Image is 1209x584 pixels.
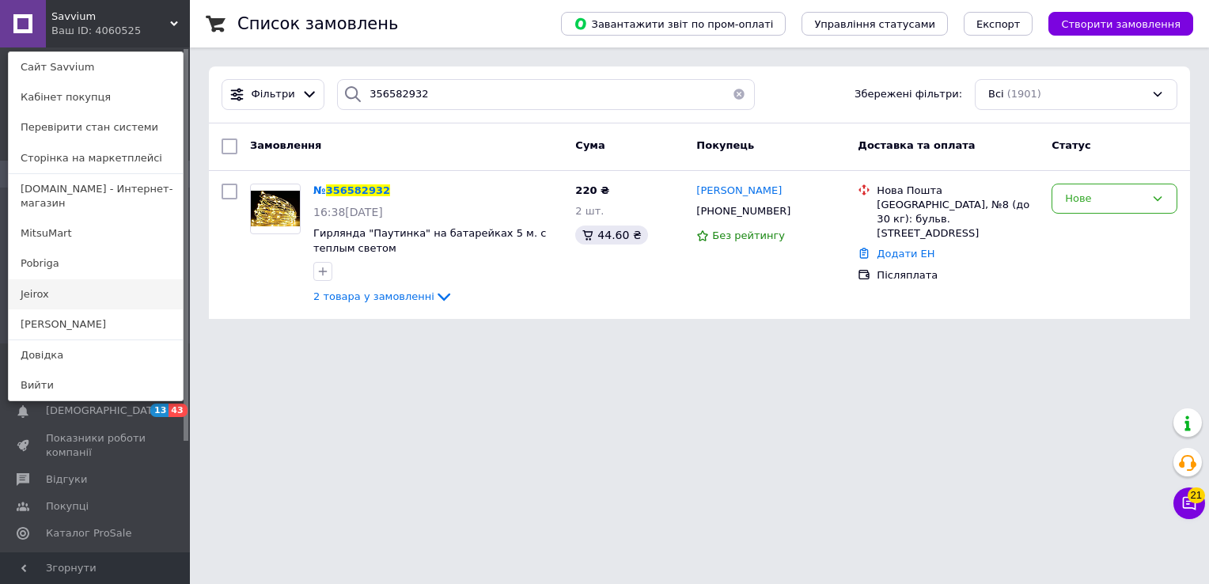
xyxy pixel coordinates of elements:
[46,499,89,514] span: Покупці
[855,87,962,102] span: Збережені фільтри:
[1188,486,1205,502] span: 21
[46,404,163,418] span: [DEMOGRAPHIC_DATA]
[1052,139,1091,151] span: Статус
[250,139,321,151] span: Замовлення
[313,290,453,302] a: 2 товара у замовленні
[313,206,383,218] span: 16:38[DATE]
[252,87,295,102] span: Фільтри
[9,174,183,218] a: [DOMAIN_NAME] - Интернет-магазин
[169,404,187,417] span: 43
[9,218,183,248] a: MitsuMart
[964,12,1033,36] button: Експорт
[696,184,782,196] span: [PERSON_NAME]
[9,279,183,309] a: Jeirox
[46,431,146,460] span: Показники роботи компанії
[988,87,1004,102] span: Всі
[9,340,183,370] a: Довідка
[561,12,786,36] button: Завантажити звіт по пром-оплаті
[46,472,87,487] span: Відгуки
[250,184,301,234] a: Фото товару
[696,184,782,199] a: [PERSON_NAME]
[877,248,934,260] a: Додати ЕН
[575,139,604,151] span: Cума
[712,229,785,241] span: Без рейтингу
[251,191,300,226] img: Фото товару
[1173,487,1205,519] button: Чат з покупцем21
[575,226,647,245] div: 44.60 ₴
[51,24,118,38] div: Ваш ID: 4060525
[574,17,773,31] span: Завантажити звіт по пром-оплаті
[9,82,183,112] a: Кабінет покупця
[9,143,183,173] a: Сторінка на маркетплейсі
[337,79,755,110] input: Пошук за номером замовлення, ПІБ покупця, номером телефону, Email, номером накладної
[326,184,390,196] span: 356582932
[1061,18,1181,30] span: Створити замовлення
[313,184,326,196] span: №
[9,52,183,82] a: Сайт Savvium
[1007,88,1041,100] span: (1901)
[877,198,1039,241] div: [GEOGRAPHIC_DATA], №8 (до 30 кг): бульв. [STREET_ADDRESS]
[723,79,755,110] button: Очистить
[877,268,1039,283] div: Післяплата
[575,205,604,217] span: 2 шт.
[150,404,169,417] span: 13
[51,9,170,24] span: Savvium
[9,248,183,279] a: Pobriga
[976,18,1021,30] span: Експорт
[1048,12,1193,36] button: Створити замовлення
[313,290,434,302] span: 2 товара у замовленні
[696,139,754,151] span: Покупець
[9,112,183,142] a: Перевірити стан системи
[802,12,948,36] button: Управління статусами
[1065,191,1145,207] div: Нове
[237,14,398,33] h1: Список замовлень
[313,184,390,196] a: №356582932
[858,139,975,151] span: Доставка та оплата
[877,184,1039,198] div: Нова Пошта
[1033,17,1193,29] a: Створити замовлення
[313,227,546,254] a: Гирлянда "Паутинка" на батарейках 5 м. с теплым светом
[696,205,790,217] span: [PHONE_NUMBER]
[575,184,609,196] span: 220 ₴
[46,526,131,540] span: Каталог ProSale
[9,370,183,400] a: Вийти
[9,309,183,339] a: [PERSON_NAME]
[814,18,935,30] span: Управління статусами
